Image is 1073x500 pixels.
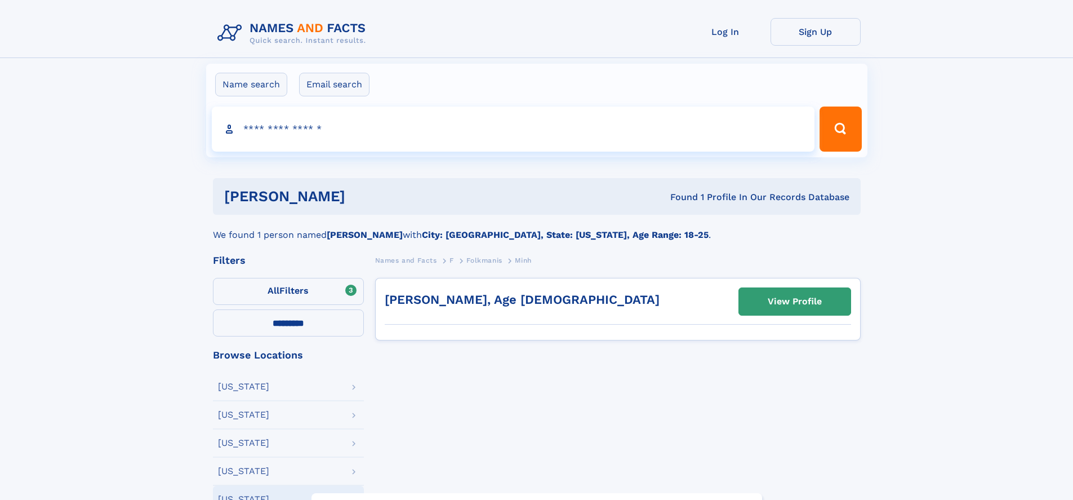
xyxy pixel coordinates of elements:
[449,253,454,267] a: F
[515,256,531,264] span: Minh
[466,256,502,264] span: Folkmanis
[218,439,269,448] div: [US_STATE]
[739,288,851,315] a: View Profile
[213,255,364,266] div: Filters
[218,382,269,391] div: [US_STATE]
[213,18,375,48] img: Logo Names and Facts
[213,215,861,242] div: We found 1 person named with .
[215,73,287,96] label: Name search
[213,350,364,360] div: Browse Locations
[299,73,369,96] label: Email search
[768,289,822,315] div: View Profile
[218,467,269,476] div: [US_STATE]
[213,278,364,305] label: Filters
[680,18,771,46] a: Log In
[375,253,437,267] a: Names and Facts
[218,410,269,419] div: [US_STATE]
[268,285,279,296] span: All
[212,107,815,152] input: search input
[507,191,849,203] div: Found 1 Profile In Our Records Database
[466,253,502,267] a: Folkmanis
[820,107,861,152] button: Search Button
[771,18,861,46] a: Sign Up
[385,293,660,307] a: [PERSON_NAME], Age [DEMOGRAPHIC_DATA]
[422,229,709,240] b: City: [GEOGRAPHIC_DATA], State: [US_STATE], Age Range: 18-25
[449,256,454,264] span: F
[224,189,508,203] h1: [PERSON_NAME]
[327,229,403,240] b: [PERSON_NAME]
